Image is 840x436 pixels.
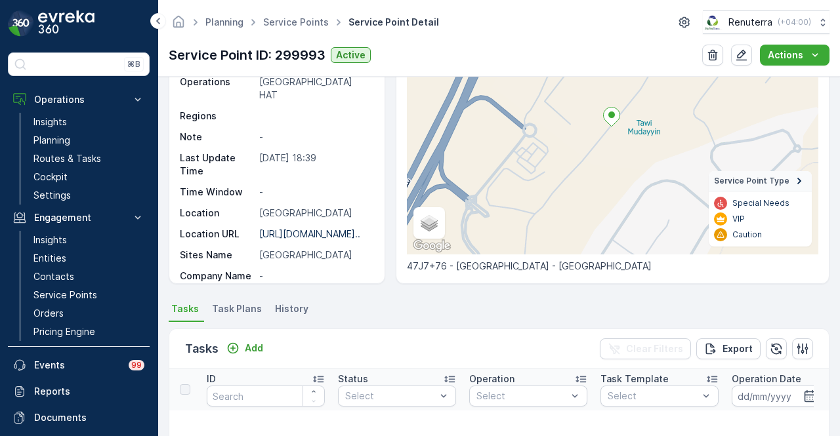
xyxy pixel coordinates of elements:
p: Settings [33,189,71,202]
p: Regions [180,109,254,123]
p: Pricing Engine [33,325,95,338]
p: Last Update Time [180,151,254,178]
p: ( +04:00 ) [778,17,811,28]
a: Entities [28,249,150,268]
a: Insights [28,231,150,249]
p: Active [336,49,366,62]
a: Layers [415,208,444,237]
p: Service Points [33,288,97,302]
p: Note [180,130,254,144]
p: Orders [33,307,64,320]
p: Routes & Tasks [33,152,101,165]
img: logo_dark-DEwI_e13.png [38,10,94,37]
a: Service Points [28,286,150,304]
p: Contacts [33,270,74,283]
a: Contacts [28,268,150,286]
p: 99 [131,360,142,370]
a: Open this area in Google Maps (opens a new window) [410,237,453,254]
img: Google [410,237,453,254]
a: Routes & Tasks [28,149,150,168]
p: Task Template [600,372,669,386]
p: Reports [34,385,144,398]
a: Settings [28,186,150,205]
p: Operations [180,75,254,102]
button: Export [696,338,761,359]
p: Export [723,342,753,355]
a: Reports [8,378,150,405]
p: Company Name [180,269,254,283]
p: Add [245,342,263,355]
p: [GEOGRAPHIC_DATA] HAT [259,75,371,102]
summary: Service Point Type [709,171,812,191]
p: Special Needs [732,198,789,208]
p: Tasks [185,340,219,358]
p: Service Point ID: 299993 [169,45,325,65]
img: Screenshot_2024-07-26_at_13.33.01.png [703,15,723,30]
p: Sites Name [180,248,254,262]
p: Select [608,389,698,403]
p: Actions [768,49,803,62]
p: [GEOGRAPHIC_DATA] [259,207,371,220]
input: Search [207,386,325,406]
p: Insights [33,115,67,129]
p: 47J7+76 - [GEOGRAPHIC_DATA] - [GEOGRAPHIC_DATA] [407,260,818,273]
p: Renuterra [728,16,772,29]
button: Renuterra(+04:00) [703,10,829,34]
p: Caution [732,229,762,240]
input: dd/mm/yyyy [732,386,822,406]
button: Operations [8,87,150,113]
p: Insights [33,233,67,247]
p: - [259,130,371,144]
p: Operation [469,372,514,386]
a: Service Points [263,16,329,28]
p: ID [207,372,216,386]
button: Add [221,340,268,356]
p: Operations [34,93,123,106]
button: Active [331,47,371,63]
a: Planning [205,16,243,28]
p: Time Window [180,186,254,199]
p: Location URL [180,228,254,241]
p: VIP [732,214,745,224]
p: Entities [33,252,66,265]
a: Documents [8,405,150,431]
img: logo [8,10,34,37]
span: Service Point Type [714,176,789,186]
p: Select [345,389,436,403]
p: Select [476,389,567,403]
p: - [259,269,371,283]
span: Tasks [171,302,199,315]
p: - [259,186,371,199]
p: [DATE] 18:39 [259,151,371,178]
a: Pricing Engine [28,323,150,341]
button: Clear Filters [600,338,691,359]
p: Planning [33,134,70,147]
p: [GEOGRAPHIC_DATA] [259,248,371,262]
span: Task Plans [212,302,262,315]
a: Events99 [8,352,150,378]
p: Operation Date [732,372,801,386]
p: Documents [34,411,144,424]
a: Orders [28,304,150,323]
span: Service Point Detail [346,16,442,29]
p: Engagement [34,211,123,224]
a: Homepage [171,20,186,31]
p: Status [338,372,368,386]
a: Planning [28,131,150,149]
p: Clear Filters [626,342,683,355]
p: Cockpit [33,170,68,184]
button: Engagement [8,205,150,231]
p: Events [34,359,121,372]
span: History [275,302,308,315]
p: [URL][DOMAIN_NAME].. [259,228,360,239]
a: Cockpit [28,168,150,186]
button: Actions [760,45,829,66]
p: Location [180,207,254,220]
a: Insights [28,113,150,131]
p: ⌘B [127,59,140,69]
